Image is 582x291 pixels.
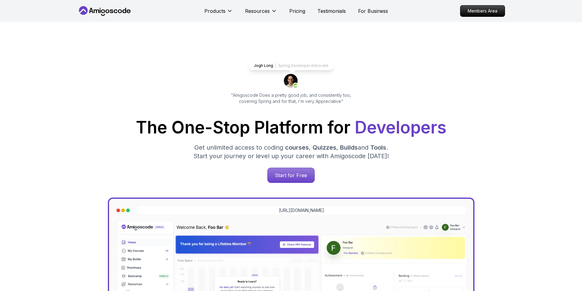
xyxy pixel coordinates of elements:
[370,144,386,151] span: Tools
[278,63,328,68] p: Spring Developer Advocate
[284,74,298,89] img: josh long
[223,92,360,104] p: "Amigoscode Does a pretty good job, and consistently too, covering Spring and for that, I'm very ...
[460,5,505,16] p: Members Area
[460,5,505,17] a: Members Area
[279,207,324,213] a: [URL][DOMAIN_NAME]
[285,144,309,151] span: courses
[313,144,336,151] span: Quizzes
[358,7,388,15] a: For Business
[254,63,273,68] p: Jogh Long
[289,7,305,15] a: Pricing
[204,7,233,20] button: Products
[267,168,315,183] a: Start for Free
[355,117,446,137] span: Developers
[189,143,394,160] p: Get unlimited access to coding , , and . Start your journey or level up your career with Amigosco...
[340,144,358,151] span: Builds
[317,7,346,15] a: Testimonials
[204,7,225,15] p: Products
[82,119,500,136] h1: The One-Stop Platform for
[245,7,270,15] p: Resources
[245,7,277,20] button: Resources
